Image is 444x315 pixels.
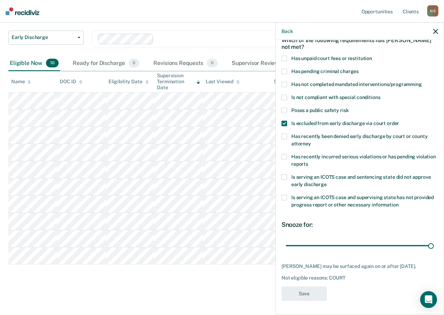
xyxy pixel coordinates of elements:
span: Has recently been denied early discharge by court or county attorney [291,133,428,146]
span: 0 [128,59,139,68]
span: Is serving an ICOTS case and supervising state has not provided progress report or other necessar... [291,194,434,207]
div: Name [11,79,31,85]
span: Is excluded from early discharge via court order [291,120,399,126]
div: Open Intercom Messenger [420,291,437,308]
span: Is not compliant with special conditions [291,94,380,100]
span: Is serving an ICOTS case and sentencing state did not approve early discharge [291,174,431,187]
span: Has unpaid court fees or restitution [291,55,372,61]
button: Save [281,286,327,301]
div: Eligibility Date [108,79,149,85]
span: Has pending criminal charges [291,68,359,74]
div: Last Viewed [206,79,240,85]
button: Back [281,28,293,34]
div: DOC ID [60,79,82,85]
span: Early Discharge [12,34,75,40]
div: Eligible Now [8,56,60,71]
div: N S [427,5,438,17]
div: Ready for Discharge [71,56,141,71]
div: Which of the following requirements has [PERSON_NAME] not met? [281,31,438,55]
div: Supervision Termination Date [157,73,200,90]
div: Status [274,79,289,85]
span: Has recently incurred serious violations or has pending violation reports [291,153,436,166]
span: 10 [46,59,59,68]
img: Recidiviz [6,7,39,15]
div: [PERSON_NAME] may be surfaced again on or after [DATE]. [281,263,438,269]
div: Snooze for: [281,221,438,228]
span: 0 [207,59,218,68]
div: Not eligible reasons: COURT [281,275,438,281]
div: Revisions Requests [152,56,219,71]
span: Has not completed mandated interventions/programming [291,81,422,87]
span: Poses a public safety risk [291,107,349,113]
div: Supervisor Review [230,56,294,71]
